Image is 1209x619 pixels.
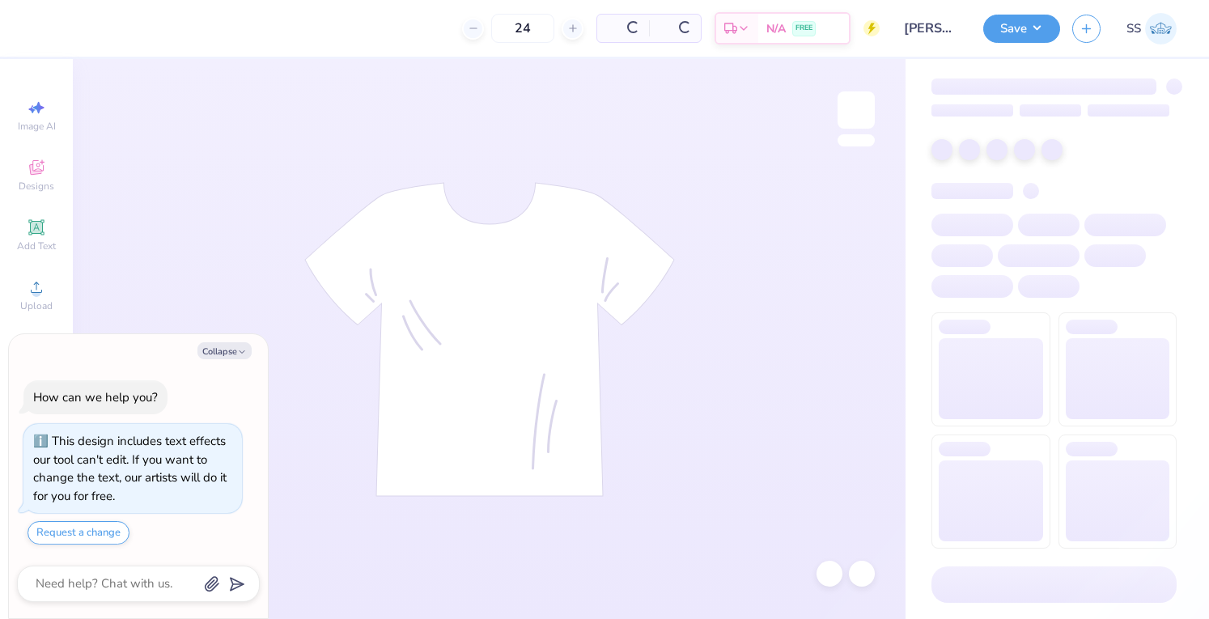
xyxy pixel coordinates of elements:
[17,240,56,252] span: Add Text
[491,14,554,43] input: – –
[795,23,812,34] span: FREE
[197,342,252,359] button: Collapse
[983,15,1060,43] button: Save
[1126,13,1177,45] a: SS
[1126,19,1141,38] span: SS
[33,389,158,405] div: How can we help you?
[1145,13,1177,45] img: Siddhant Singh
[892,12,971,45] input: Untitled Design
[304,182,675,497] img: tee-skeleton.svg
[28,521,129,545] button: Request a change
[19,180,54,193] span: Designs
[18,120,56,133] span: Image AI
[766,20,786,37] span: N/A
[20,299,53,312] span: Upload
[33,433,227,504] div: This design includes text effects our tool can't edit. If you want to change the text, our artist...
